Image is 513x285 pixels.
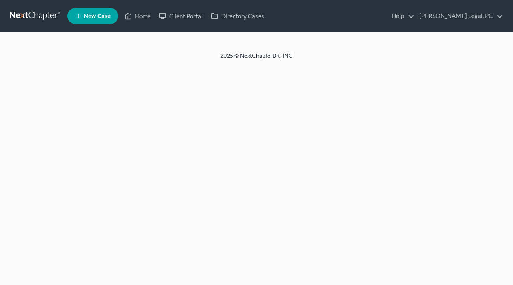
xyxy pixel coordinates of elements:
[155,9,207,23] a: Client Portal
[388,9,414,23] a: Help
[28,52,485,66] div: 2025 © NextChapterBK, INC
[415,9,503,23] a: [PERSON_NAME] Legal, PC
[121,9,155,23] a: Home
[67,8,118,24] new-legal-case-button: New Case
[207,9,268,23] a: Directory Cases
